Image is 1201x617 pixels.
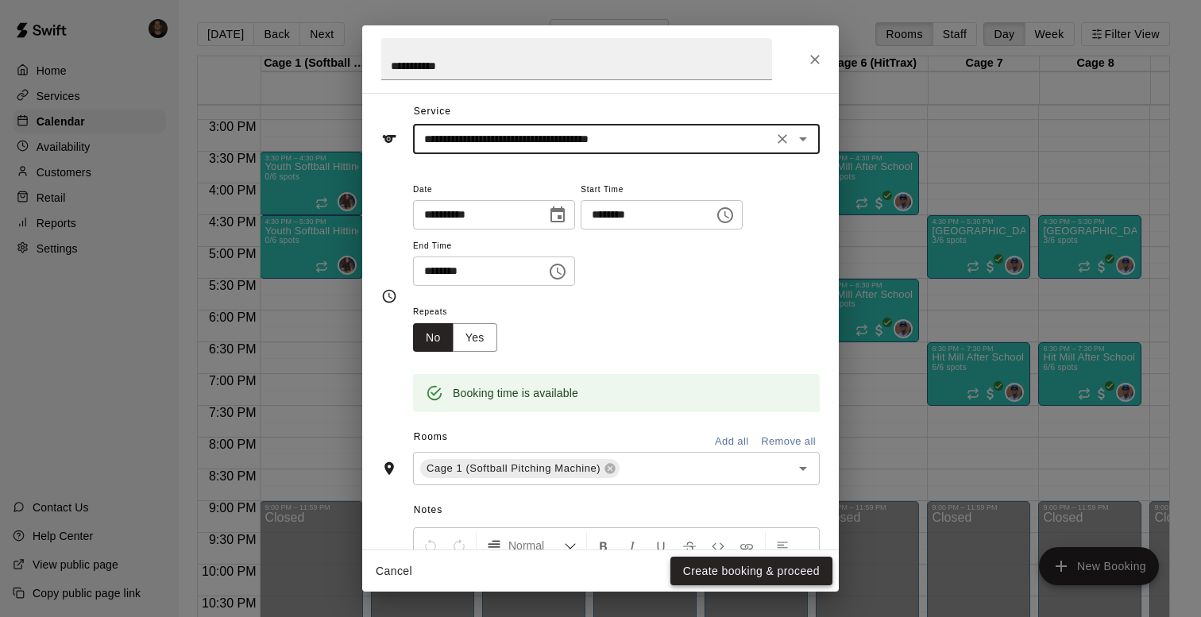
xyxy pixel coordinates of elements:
[414,498,820,523] span: Notes
[709,199,741,231] button: Choose time, selected time is 6:00 PM
[647,531,674,560] button: Format Underline
[413,323,497,353] div: outlined button group
[771,128,794,150] button: Clear
[792,128,814,150] button: Open
[733,531,760,560] button: Insert Link
[414,431,448,442] span: Rooms
[413,302,510,323] span: Repeats
[590,531,617,560] button: Format Bold
[381,461,397,476] svg: Rooms
[581,179,743,201] span: Start Time
[542,199,573,231] button: Choose date, selected date is Aug 19, 2025
[769,531,796,560] button: Left Align
[801,45,829,74] button: Close
[446,531,473,560] button: Redo
[420,461,607,476] span: Cage 1 (Softball Pitching Machine)
[381,288,397,304] svg: Timing
[420,459,620,478] div: Cage 1 (Softball Pitching Machine)
[757,430,820,454] button: Remove all
[413,236,575,257] span: End Time
[413,323,454,353] button: No
[480,531,583,560] button: Formatting Options
[619,531,646,560] button: Format Italics
[453,323,497,353] button: Yes
[417,531,444,560] button: Undo
[676,531,703,560] button: Format Strikethrough
[670,557,832,586] button: Create booking & proceed
[706,430,757,454] button: Add all
[369,557,419,586] button: Cancel
[542,256,573,287] button: Choose time, selected time is 7:00 PM
[705,531,732,560] button: Insert Code
[414,106,451,117] span: Service
[381,131,397,147] svg: Service
[413,179,575,201] span: Date
[508,538,564,553] span: Normal
[792,457,814,480] button: Open
[453,379,578,407] div: Booking time is available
